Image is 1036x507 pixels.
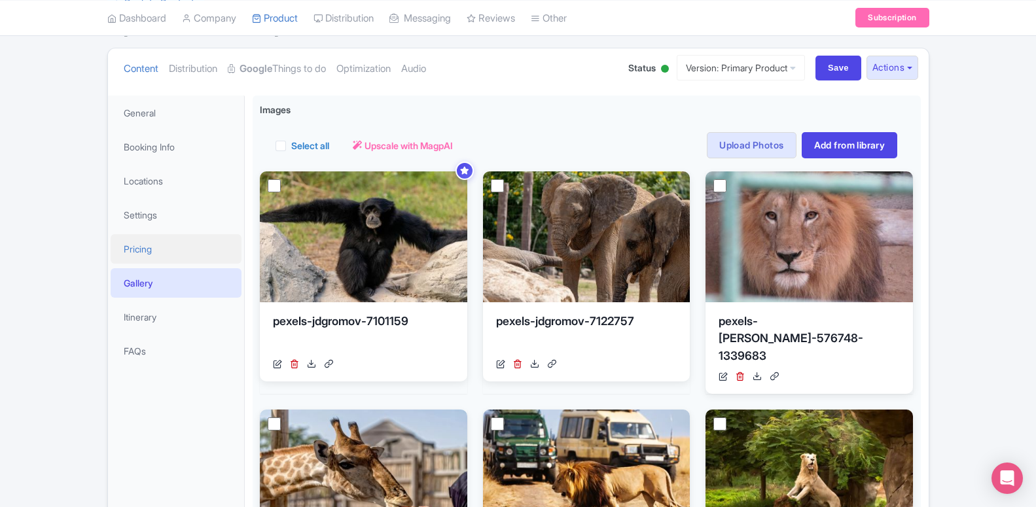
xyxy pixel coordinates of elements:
span: Upscale with MagpAI [365,139,453,152]
label: Select all [291,139,329,152]
div: Active [658,60,671,80]
strong: Google [240,61,272,77]
a: Upscale with MagpAI [353,139,453,152]
a: Itinerary [111,302,241,332]
a: Locations [111,166,241,196]
a: Audio [401,48,426,90]
a: GoogleThings to do [228,48,326,90]
a: Booking Info [111,132,241,162]
input: Save [815,56,861,80]
a: Settings [111,200,241,230]
a: Distribution [169,48,217,90]
span: Status [628,61,656,75]
button: Actions [866,56,918,80]
a: Add from library [802,132,898,158]
a: Pricing [111,234,241,264]
span: [GEOGRAPHIC_DATA] [123,20,279,39]
a: Content [124,48,158,90]
a: Subscription [855,8,929,27]
a: FAQs [111,336,241,366]
a: General [111,98,241,128]
div: pexels-[PERSON_NAME]-576748-1339683 [719,313,900,364]
div: pexels-jdgromov-7101159 [273,313,454,352]
div: pexels-jdgromov-7122757 [496,313,677,352]
a: Version: Primary Product [677,55,805,80]
a: Upload Photos [707,132,796,158]
a: Optimization [336,48,391,90]
span: Images [260,103,291,116]
div: Open Intercom Messenger [991,463,1023,494]
a: Gallery [111,268,241,298]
